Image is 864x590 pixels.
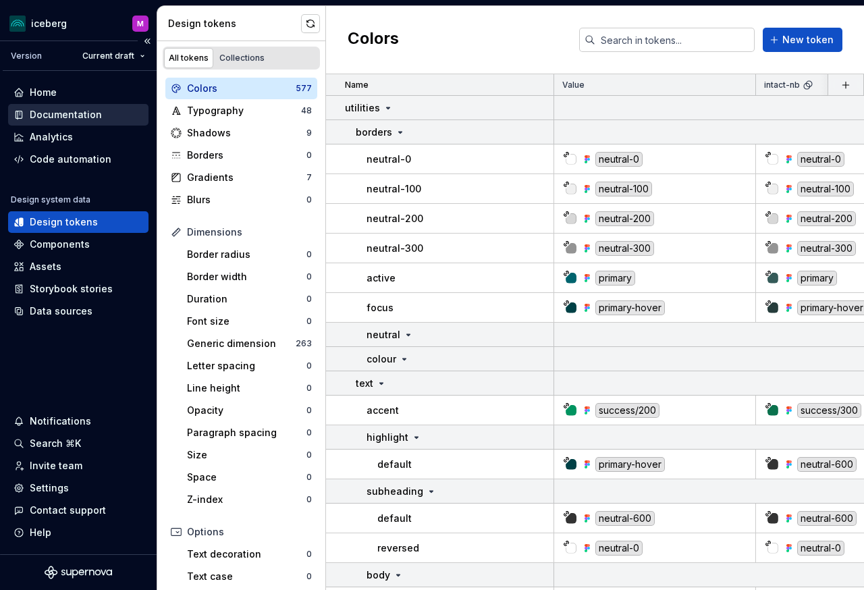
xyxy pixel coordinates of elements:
a: Code automation [8,149,148,170]
div: Opacity [187,404,306,417]
div: Text case [187,570,306,583]
p: default [377,458,412,471]
div: Border radius [187,248,306,261]
div: 0 [306,316,312,327]
a: Data sources [8,300,148,322]
div: Notifications [30,414,91,428]
a: Space0 [182,466,317,488]
button: Current draft [76,47,151,65]
p: text [356,377,373,390]
a: Components [8,234,148,255]
div: Code automation [30,153,111,166]
div: neutral-600 [797,457,857,472]
div: iceberg [31,17,67,30]
a: Opacity0 [182,400,317,421]
div: 0 [306,150,312,161]
div: 48 [301,105,312,116]
p: Value [562,80,585,90]
a: Home [8,82,148,103]
p: neutral [367,328,400,342]
button: Collapse sidebar [138,32,157,51]
div: Search ⌘K [30,437,81,450]
div: Analytics [30,130,73,144]
div: Options [187,525,312,539]
div: success/300 [797,403,861,418]
div: Storybook stories [30,282,113,296]
p: neutral-0 [367,153,411,166]
a: Storybook stories [8,278,148,300]
div: Generic dimension [187,337,296,350]
a: Documentation [8,104,148,126]
p: utilities [345,101,380,115]
div: success/200 [595,403,659,418]
p: intact-nb [764,80,800,90]
div: 0 [306,405,312,416]
div: Contact support [30,504,106,517]
p: body [367,568,390,582]
div: Home [30,86,57,99]
p: neutral-200 [367,212,423,225]
a: Generic dimension263 [182,333,317,354]
div: 0 [306,249,312,260]
div: primary [595,271,635,286]
div: 0 [306,271,312,282]
div: Blurs [187,193,306,207]
div: Gradients [187,171,306,184]
div: neutral-200 [797,211,856,226]
p: neutral-300 [367,242,423,255]
a: Blurs0 [165,189,317,211]
a: Text decoration0 [182,543,317,565]
div: Size [187,448,306,462]
a: Size0 [182,444,317,466]
a: Z-index0 [182,489,317,510]
div: Line height [187,381,306,395]
div: neutral-0 [797,541,844,556]
div: primary [797,271,837,286]
div: 0 [306,427,312,438]
div: 0 [306,194,312,205]
div: Border width [187,270,306,284]
div: Shadows [187,126,306,140]
div: 9 [306,128,312,138]
div: Documentation [30,108,102,122]
a: Letter spacing0 [182,355,317,377]
div: 0 [306,571,312,582]
div: Letter spacing [187,359,306,373]
span: New token [782,33,834,47]
p: focus [367,301,394,315]
button: Search ⌘K [8,433,148,454]
div: Data sources [30,304,92,318]
div: 0 [306,549,312,560]
a: Duration0 [182,288,317,310]
span: Current draft [82,51,134,61]
div: 0 [306,494,312,505]
div: neutral-300 [595,241,654,256]
div: Settings [30,481,69,495]
div: Borders [187,149,306,162]
a: Colors577 [165,78,317,99]
p: borders [356,126,392,139]
div: neutral-600 [595,511,655,526]
a: Font size0 [182,311,317,332]
div: neutral-200 [595,211,654,226]
div: 0 [306,472,312,483]
div: Colors [187,82,296,95]
p: Name [345,80,369,90]
button: Help [8,522,148,543]
a: Borders0 [165,144,317,166]
h2: Colors [348,28,399,52]
input: Search in tokens... [595,28,755,52]
button: Notifications [8,410,148,432]
div: Version [11,51,42,61]
a: Supernova Logo [45,566,112,579]
div: 0 [306,360,312,371]
div: M [137,18,144,29]
p: reversed [377,541,419,555]
div: Collections [219,53,265,63]
a: Assets [8,256,148,277]
div: Duration [187,292,306,306]
div: 0 [306,294,312,304]
div: Assets [30,260,61,273]
a: Typography48 [165,100,317,122]
div: Help [30,526,51,539]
